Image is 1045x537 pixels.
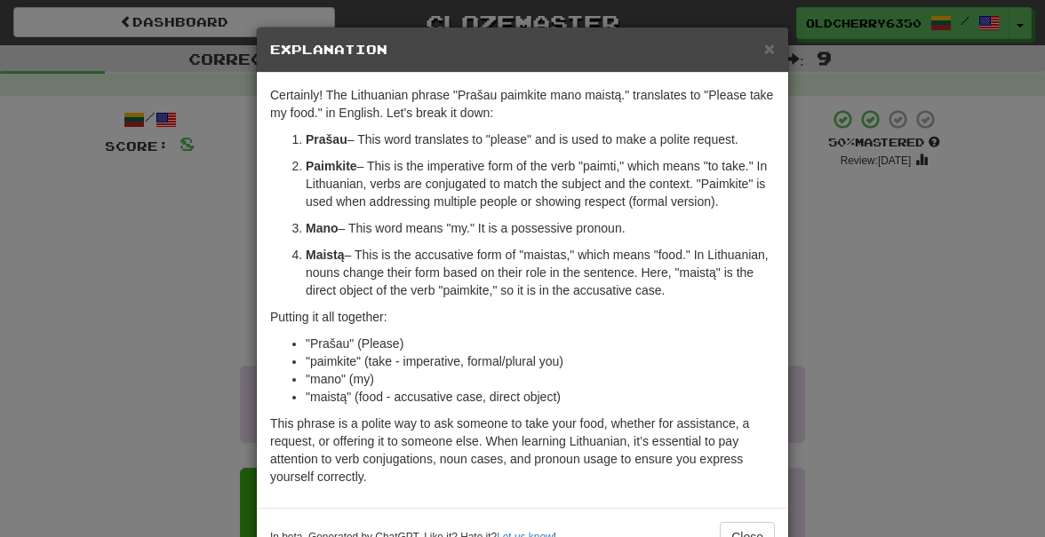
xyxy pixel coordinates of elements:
[270,415,775,486] p: This phrase is a polite way to ask someone to take your food, whether for assistance, a request, ...
[764,39,775,58] button: Close
[306,159,357,173] strong: Paimkite
[306,248,345,262] strong: Maistą
[306,221,339,235] strong: Mano
[764,38,775,59] span: ×
[306,388,775,406] li: "maistą" (food - accusative case, direct object)
[270,41,775,59] h5: Explanation
[270,308,775,326] p: Putting it all together:
[306,352,775,370] li: "paimkite" (take - imperative, formal/plural you)
[306,130,775,148] p: – This word translates to "please" and is used to make a polite request.
[306,132,347,146] strong: Prašau
[306,219,775,237] p: – This word means "my." It is a possessive pronoun.
[306,370,775,388] li: "mano" (my)
[270,86,775,122] p: Certainly! The Lithuanian phrase "Prašau paimkite mano maistą." translates to "Please take my foo...
[306,157,775,210] p: – This is the imperative form of the verb "paimti," which means "to take." In Lithuanian, verbs a...
[306,335,775,352] li: "Prašau" (Please)
[306,246,775,299] p: – This is the accusative form of "maistas," which means "food." In Lithuanian, nouns change their...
